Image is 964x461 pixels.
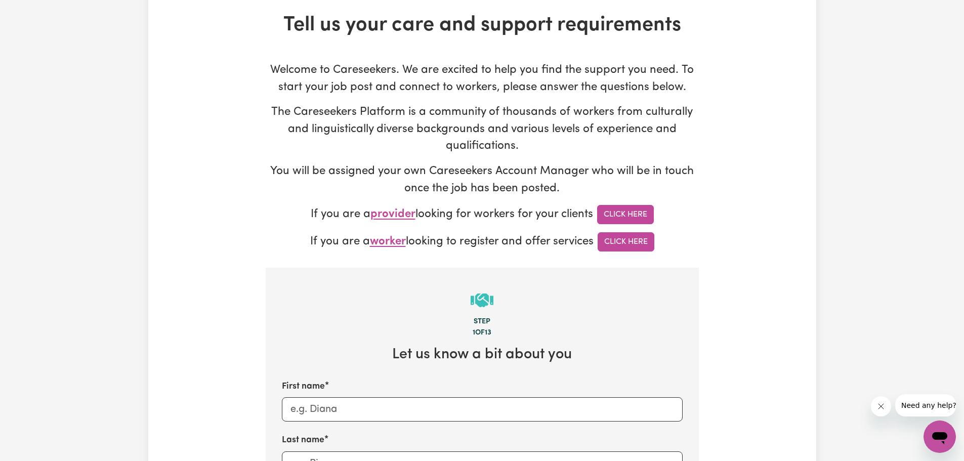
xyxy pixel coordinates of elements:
div: Step [282,316,683,327]
label: First name [282,380,325,393]
h1: Tell us your care and support requirements [266,13,699,37]
span: provider [370,209,415,221]
iframe: Message from company [895,394,956,416]
iframe: Button to launch messaging window [924,421,956,453]
iframe: Close message [871,396,891,416]
span: Need any help? [6,7,61,15]
a: Click Here [598,232,654,252]
span: worker [370,236,406,248]
a: Click Here [597,205,654,224]
label: Last name [282,434,324,447]
h2: Let us know a bit about you [282,346,683,364]
p: If you are a looking for workers for your clients [266,205,699,224]
div: 1 of 13 [282,327,683,339]
p: Welcome to Careseekers. We are excited to help you find the support you need. To start your job p... [266,62,699,96]
input: e.g. Diana [282,397,683,422]
p: If you are a looking to register and offer services [266,232,699,252]
p: The Careseekers Platform is a community of thousands of workers from culturally and linguisticall... [266,104,699,155]
p: You will be assigned your own Careseekers Account Manager who will be in touch once the job has b... [266,163,699,197]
